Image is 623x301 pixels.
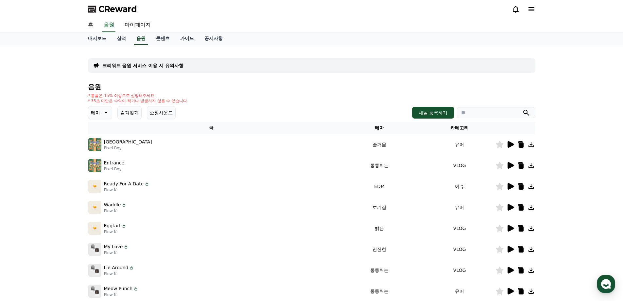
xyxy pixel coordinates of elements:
p: Flow K [104,250,129,255]
p: Flow K [104,187,150,193]
span: 대화 [60,218,68,223]
p: Waddle [104,201,121,208]
img: music [88,159,101,172]
a: 홈 [83,18,98,32]
th: 테마 [335,122,424,134]
td: 잔잔한 [335,239,424,260]
a: 음원 [102,18,115,32]
p: [GEOGRAPHIC_DATA] [104,139,152,145]
th: 곡 [88,122,335,134]
button: 즐겨찾기 [117,106,142,119]
td: VLOG [424,260,495,281]
a: 공지사항 [199,32,228,45]
td: VLOG [424,239,495,260]
img: music [88,264,101,277]
td: 유머 [424,197,495,218]
span: CReward [98,4,137,14]
td: 통통튀는 [335,155,424,176]
h4: 음원 [88,83,535,90]
p: Pixel Boy [104,166,125,172]
button: 쇼핑사운드 [147,106,176,119]
img: music [88,138,101,151]
img: music [88,243,101,256]
p: Flow K [104,208,127,214]
td: EDM [335,176,424,197]
a: 마이페이지 [119,18,156,32]
a: 음원 [134,32,148,45]
p: Flow K [104,229,127,235]
a: 대화 [43,208,84,224]
img: music [88,201,101,214]
p: * 35초 미만은 수익이 적거나 발생하지 않을 수 있습니다. [88,98,189,103]
td: 통통튀는 [335,260,424,281]
button: 채널 등록하기 [412,107,454,119]
p: Ready For A Date [104,180,144,187]
a: 대시보드 [83,32,112,45]
a: 크리워드 음원 서비스 이용 시 유의사항 [102,62,183,69]
a: 콘텐츠 [151,32,175,45]
p: Flow K [104,271,134,276]
p: My Love [104,243,123,250]
p: Pixel Boy [104,145,152,151]
p: Eggtart [104,222,121,229]
td: VLOG [424,155,495,176]
a: 홈 [2,208,43,224]
td: 유머 [424,134,495,155]
th: 카테고리 [424,122,495,134]
a: 설정 [84,208,126,224]
td: 밝은 [335,218,424,239]
td: 호기심 [335,197,424,218]
p: Meow Punch [104,285,133,292]
a: 실적 [112,32,131,45]
p: Flow K [104,292,139,297]
a: CReward [88,4,137,14]
td: VLOG [424,218,495,239]
p: * 볼륨은 15% 이상으로 설정해주세요. [88,93,189,98]
p: 테마 [91,108,100,117]
p: Entrance [104,160,125,166]
td: 즐거움 [335,134,424,155]
img: music [88,222,101,235]
img: music [88,180,101,193]
span: 설정 [101,217,109,223]
button: 테마 [88,106,112,119]
img: music [88,285,101,298]
td: 이슈 [424,176,495,197]
p: Lie Around [104,264,129,271]
a: 가이드 [175,32,199,45]
span: 홈 [21,217,25,223]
